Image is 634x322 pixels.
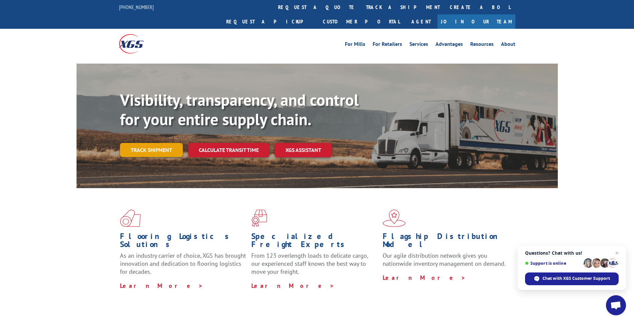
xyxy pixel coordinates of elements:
div: Open chat [606,295,626,315]
h1: Flooring Logistics Solutions [120,232,246,252]
a: Learn More > [251,282,335,290]
b: Visibility, transparency, and control for your entire supply chain. [120,89,359,130]
a: For Retailers [373,42,402,49]
span: Close chat [613,249,621,257]
a: Advantages [435,42,463,49]
a: [PHONE_NUMBER] [119,4,154,10]
a: Agent [405,14,437,29]
img: xgs-icon-flagship-distribution-model-red [383,210,406,227]
a: Learn More > [120,282,203,290]
img: xgs-icon-focused-on-flooring-red [251,210,267,227]
a: Request a pickup [221,14,318,29]
a: XGS ASSISTANT [275,143,332,157]
a: Join Our Team [437,14,515,29]
a: Resources [470,42,494,49]
a: Customer Portal [318,14,405,29]
a: Track shipment [120,143,183,157]
span: Our agile distribution network gives you nationwide inventory management on demand. [383,252,506,267]
p: From 123 overlength loads to delicate cargo, our experienced staff knows the best way to move you... [251,252,378,281]
img: xgs-icon-total-supply-chain-intelligence-red [120,210,141,227]
span: As an industry carrier of choice, XGS has brought innovation and dedication to flooring logistics... [120,252,246,275]
span: Support is online [525,261,581,266]
a: Learn More > [383,274,466,281]
span: Questions? Chat with us! [525,250,619,256]
h1: Specialized Freight Experts [251,232,378,252]
div: Chat with XGS Customer Support [525,272,619,285]
a: Calculate transit time [188,143,269,157]
span: Chat with XGS Customer Support [542,275,610,281]
a: About [501,42,515,49]
a: For Mills [345,42,365,49]
h1: Flagship Distribution Model [383,232,509,252]
a: Services [409,42,428,49]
